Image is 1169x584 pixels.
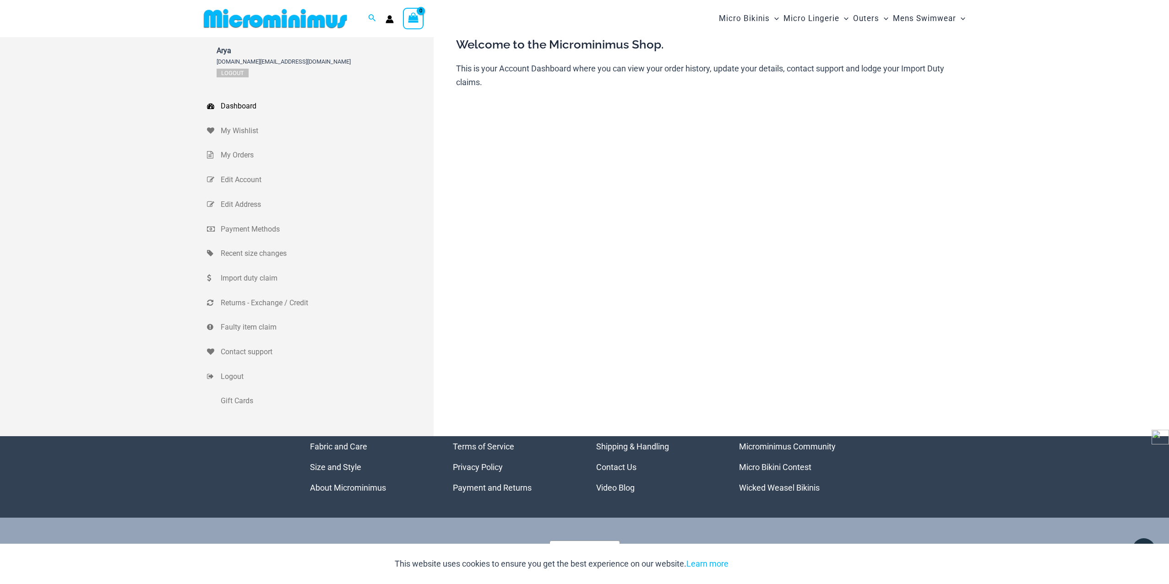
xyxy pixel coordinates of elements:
a: Learn more [686,559,729,568]
img: MM SHOP LOGO FLAT [200,8,351,29]
nav: Menu [310,436,430,498]
a: Logout [207,364,434,389]
span: Logout [221,370,431,384]
span: Menu Toggle [879,7,888,30]
h3: Welcome to the Microminimus Shop. [456,37,962,53]
a: Import duty claim [207,266,434,291]
a: Payment and Returns [453,483,532,492]
img: side-widget.svg [1152,430,1169,444]
span: Micro Bikinis [719,7,770,30]
a: OutersMenu ToggleMenu Toggle [851,5,891,32]
a: Dashboard [207,94,434,119]
span: Edit Account [221,173,431,187]
a: Edit Address [207,192,434,217]
nav: Menu [453,436,573,498]
a: Size and Style [310,462,361,472]
a: Video Blog [596,483,635,492]
span: Recent size changes [221,247,431,260]
nav: Site Navigation [715,3,969,34]
a: Recent size changes [207,241,434,266]
span: Micro Lingerie [783,7,839,30]
p: This website uses cookies to ensure you get the best experience on our website. [395,557,729,571]
a: My Orders [207,143,434,168]
a: About Microminimus [310,483,386,492]
span: Mens Swimwear [893,7,956,30]
span: Gift Cards [221,394,431,408]
a: Returns - Exchange / Credit [207,291,434,315]
a: Mens SwimwearMenu ToggleMenu Toggle [891,5,968,32]
aside: Footer Widget 3 [596,436,717,498]
a: Terms of Service [453,442,514,451]
a: My Wishlist [207,119,434,143]
a: Shipping & Handling [596,442,669,451]
aside: Footer Widget 2 [453,436,573,498]
span: Import duty claim [221,271,431,285]
a: Micro LingerieMenu ToggleMenu Toggle [781,5,851,32]
button: Accept [735,553,774,575]
aside: Footer Widget 1 [310,436,430,498]
aside: Footer Widget 4 [739,436,859,498]
span: Dashboard [221,99,431,113]
nav: Menu [739,436,859,498]
span: [DOMAIN_NAME][EMAIL_ADDRESS][DOMAIN_NAME] [217,58,351,65]
span: My Orders [221,148,431,162]
span: Payment Methods [221,222,431,236]
a: Micro Bikini Contest [739,462,811,472]
a: Payment Methods [207,217,434,242]
span: Menu Toggle [770,7,779,30]
a: Edit Account [207,168,434,192]
a: Gift Cards [207,389,434,413]
span: Returns - Exchange / Credit [221,296,431,310]
a: Privacy Policy [453,462,503,472]
a: Logout [217,69,249,77]
span: Faulty item claim [221,320,431,334]
a: Contact Us [596,462,636,472]
a: Micro BikinisMenu ToggleMenu Toggle [717,5,781,32]
p: This is your Account Dashboard where you can view your order history, update your details, contac... [456,62,962,89]
a: Wicked Weasel Bikinis [739,483,820,492]
span: My Wishlist [221,124,431,138]
a: Account icon link [386,15,394,23]
span: Contact support [221,345,431,359]
span: Outers [853,7,879,30]
a: Faulty item claim [207,315,434,340]
a: View Shopping Cart, empty [403,8,424,29]
nav: Menu [596,436,717,498]
a: Fabric and Care [310,442,367,451]
a: Microminimus Community [739,442,836,451]
a: Search icon link [368,13,376,24]
span: Menu Toggle [956,7,965,30]
span: Edit Address [221,198,431,211]
span: Arya [217,46,351,55]
span: Menu Toggle [839,7,848,30]
a: Contact support [207,340,434,364]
